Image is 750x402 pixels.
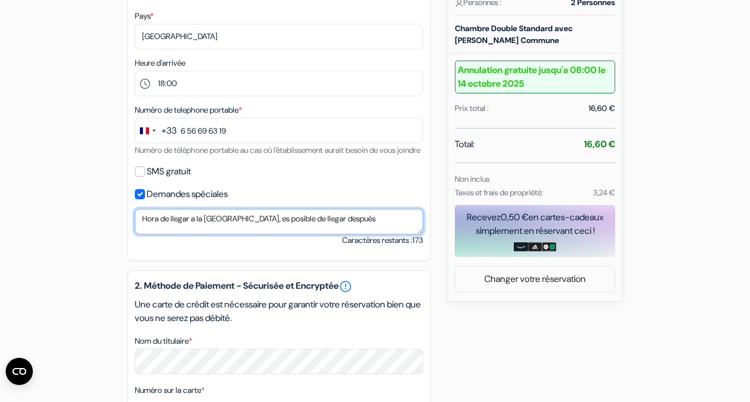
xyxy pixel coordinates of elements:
[584,138,615,150] strong: 16,60 €
[455,174,489,184] small: Non inclus
[514,242,528,251] img: amazon-card-no-text.png
[589,102,615,114] div: 16,60 €
[135,10,154,22] label: Pays
[135,145,420,155] small: Numéro de téléphone portable au cas où l'établissement aurait besoin de vous joindre
[593,187,615,198] small: 3,24 €
[412,235,423,245] span: 173
[528,242,542,251] img: adidas-card.png
[501,211,529,223] span: 0,50 €
[455,138,475,151] span: Total:
[342,234,423,246] small: Caractères restants :
[542,242,556,251] img: uber-uber-eats-card.png
[455,268,615,290] a: Changer votre réservation
[455,187,543,198] small: Taxes et frais de propriété:
[455,61,615,93] b: Annulation gratuite jusqu'a 08:00 le 14 octobre 2025
[455,23,573,45] b: Chambre Double Standard avec [PERSON_NAME] Commune
[135,118,177,143] button: Change country, selected France (+33)
[135,280,423,293] h5: 2. Méthode de Paiement - Sécurisée et Encryptée
[135,104,242,116] label: Numéro de telephone portable
[455,211,615,238] div: Recevez en cartes-cadeaux simplement en réservant ceci !
[6,358,33,385] button: Ouvrir le widget CMP
[135,298,423,325] p: Une carte de crédit est nécessaire pour garantir votre réservation bien que vous ne serez pas déb...
[135,57,185,69] label: Heure d'arrivée
[455,102,489,114] div: Prix total :
[161,124,177,138] div: +33
[339,280,352,293] a: error_outline
[147,164,191,179] label: SMS gratuit
[135,384,204,396] label: Numéro sur la carte
[135,335,192,347] label: Nom du titulaire
[147,186,228,202] label: Demandes spéciales
[135,118,423,143] input: 6 12 34 56 78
